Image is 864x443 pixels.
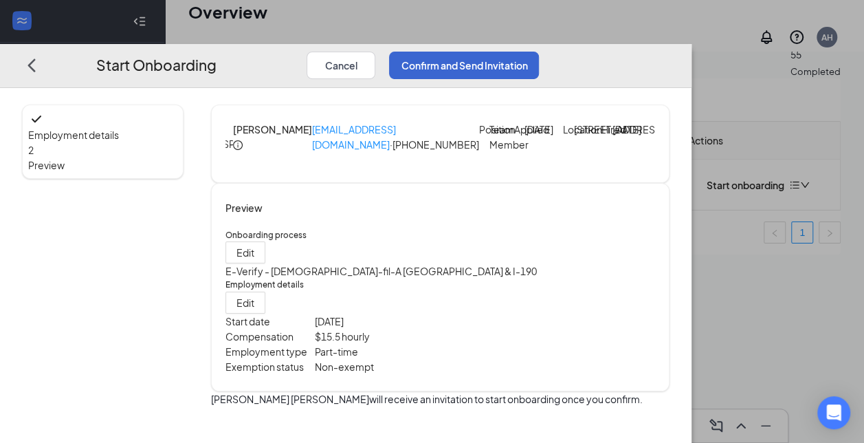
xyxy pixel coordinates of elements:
p: [DATE] [315,314,440,329]
h5: Employment details [225,279,655,292]
span: Preview [28,158,177,173]
span: 2 [28,144,34,156]
span: Edit [236,246,254,261]
p: Position [479,122,489,137]
p: Applied [513,122,524,137]
p: Team Member [489,122,510,152]
svg: Checkmark [28,111,45,127]
h4: Preview [225,200,655,215]
p: Part-time [315,344,440,359]
p: Employment type [225,344,315,359]
p: Exemption status [225,359,315,374]
p: $ 15.5 hourly [315,329,440,344]
button: Edit [225,242,265,264]
p: Hired [601,122,612,137]
a: [EMAIL_ADDRESS][DOMAIN_NAME] [312,123,396,151]
button: Edit [225,292,265,314]
p: [STREET_ADDRESS] [574,122,597,137]
span: Employment details [28,127,177,142]
button: Confirm and Send Invitation [389,52,539,79]
div: SP [223,136,235,151]
p: [DATE] [612,122,636,137]
p: [PERSON_NAME] [PERSON_NAME] will receive an invitation to start onboarding once you confirm. [211,391,669,407]
p: Start date [225,314,315,329]
h4: [PERSON_NAME] [233,122,312,137]
p: · [PHONE_NUMBER] [312,122,479,152]
p: Non-exempt [315,359,440,374]
button: Cancel [307,52,375,79]
h3: Start Onboarding [96,54,217,76]
div: Open Intercom Messenger [817,396,850,429]
span: info-circle [233,140,243,150]
h5: Onboarding process [225,229,655,241]
p: Compensation [225,329,315,344]
span: Edit [236,295,254,310]
p: [DATE] [524,122,545,137]
span: E-Verify - [DEMOGRAPHIC_DATA]-fil-A [GEOGRAPHIC_DATA] & I-190 [225,266,537,278]
p: Location [562,122,574,137]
